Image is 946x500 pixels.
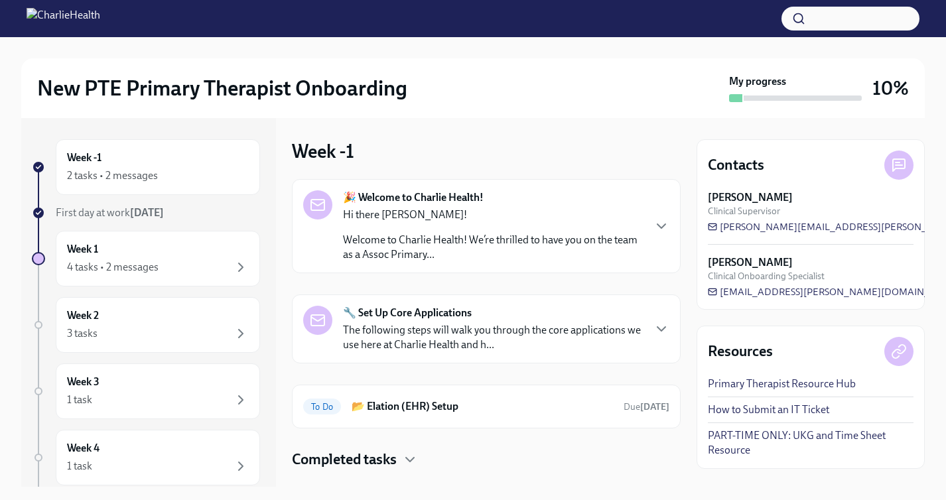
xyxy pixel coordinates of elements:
[67,242,98,257] h6: Week 1
[67,326,98,341] div: 3 tasks
[708,342,773,361] h4: Resources
[32,430,260,485] a: Week 41 task
[872,76,909,100] h3: 10%
[343,306,472,320] strong: 🔧 Set Up Core Applications
[303,396,669,417] a: To Do📂 Elation (EHR) SetupDue[DATE]
[708,377,856,391] a: Primary Therapist Resource Hub
[32,297,260,353] a: Week 23 tasks
[708,155,764,175] h4: Contacts
[708,403,829,417] a: How to Submit an IT Ticket
[708,255,793,270] strong: [PERSON_NAME]
[32,139,260,195] a: Week -12 tasks • 2 messages
[67,375,100,389] h6: Week 3
[67,441,100,456] h6: Week 4
[708,190,793,205] strong: [PERSON_NAME]
[32,231,260,286] a: Week 14 tasks • 2 messages
[130,206,164,219] strong: [DATE]
[708,428,913,458] a: PART-TIME ONLY: UKG and Time Sheet Resource
[343,190,484,205] strong: 🎉 Welcome to Charlie Health!
[32,363,260,419] a: Week 31 task
[56,206,164,219] span: First day at work
[27,8,100,29] img: CharlieHealth
[343,208,643,222] p: Hi there [PERSON_NAME]!
[292,450,397,469] h4: Completed tasks
[67,308,99,323] h6: Week 2
[343,323,643,352] p: The following steps will walk you through the core applications we use here at Charlie Health and...
[729,74,786,89] strong: My progress
[67,459,92,473] div: 1 task
[352,399,613,414] h6: 📂 Elation (EHR) Setup
[708,205,780,218] span: Clinical Supervisor
[624,401,669,413] span: October 17th, 2025 10:00
[292,450,681,469] div: Completed tasks
[37,75,407,101] h2: New PTE Primary Therapist Onboarding
[32,206,260,220] a: First day at work[DATE]
[640,401,669,412] strong: [DATE]
[624,401,669,412] span: Due
[67,151,101,165] h6: Week -1
[292,139,354,163] h3: Week -1
[67,260,159,275] div: 4 tasks • 2 messages
[343,233,643,262] p: Welcome to Charlie Health! We’re thrilled to have you on the team as a Assoc Primary...
[67,168,158,183] div: 2 tasks • 2 messages
[708,270,825,282] span: Clinical Onboarding Specialist
[67,393,92,407] div: 1 task
[303,402,341,412] span: To Do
